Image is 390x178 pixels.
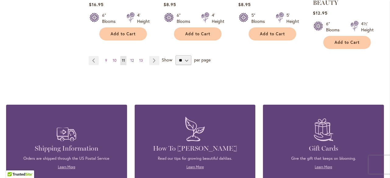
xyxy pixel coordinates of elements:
div: 6" Blooms [326,21,343,33]
h4: Gift Cards [272,144,375,153]
h4: How To [PERSON_NAME] [144,144,246,153]
p: Read our tips for growing beautiful dahlias. [144,156,246,161]
a: 13 [138,56,144,65]
a: Learn More [186,165,204,169]
span: 10 [113,58,116,63]
a: 12 [129,56,135,65]
span: per page [194,57,211,63]
div: 4½' Height [361,21,374,33]
a: 10 [111,56,118,65]
span: $12.95 [313,10,328,16]
span: $8.95 [238,2,251,7]
div: 4' Height [137,12,150,24]
div: 6" Blooms [102,12,119,24]
span: Add to Cart [335,40,360,45]
span: 12 [130,58,134,63]
p: Give the gift that keeps on blooming. [272,156,375,161]
button: Add to Cart [249,27,296,40]
span: $8.95 [164,2,176,7]
span: 13 [139,58,143,63]
iframe: Launch Accessibility Center [5,156,22,173]
span: Add to Cart [260,31,285,37]
span: Show [162,57,172,63]
p: Orders are shipped through the US Postal Service [15,156,118,161]
button: Add to Cart [323,36,371,49]
h4: Shipping Information [15,144,118,153]
span: $16.95 [89,2,104,7]
div: 5" Blooms [251,12,268,24]
span: 11 [122,58,125,63]
span: 9 [105,58,107,63]
a: 9 [104,56,109,65]
a: Learn More [315,165,332,169]
div: 5' Height [286,12,299,24]
span: Add to Cart [185,31,210,37]
button: Add to Cart [174,27,222,40]
span: Add to Cart [111,31,136,37]
a: Learn More [58,165,75,169]
div: 6" Blooms [177,12,194,24]
div: 4' Height [212,12,224,24]
button: Add to Cart [99,27,147,40]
